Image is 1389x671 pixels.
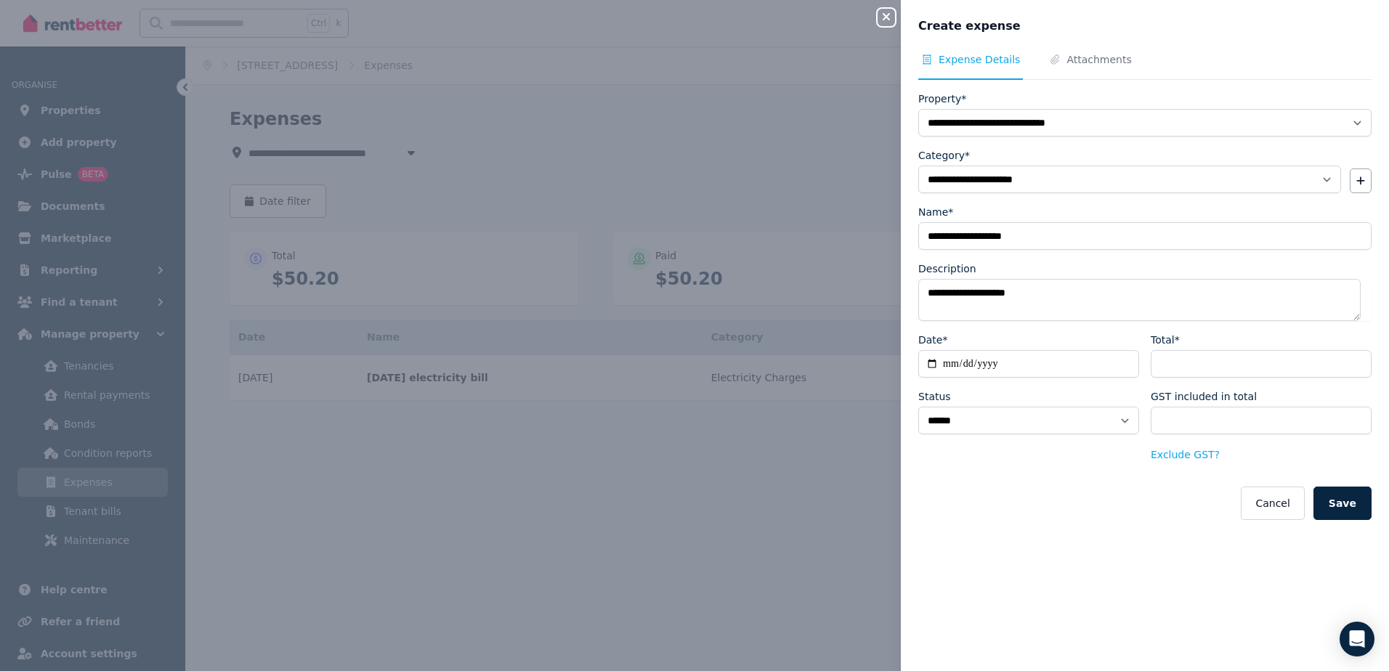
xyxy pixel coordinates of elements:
label: Total* [1151,333,1180,347]
label: Description [918,261,976,276]
button: Save [1313,487,1372,520]
span: Attachments [1066,52,1131,67]
label: Status [918,389,951,404]
label: Category* [918,148,970,163]
label: GST included in total [1151,389,1257,404]
button: Exclude GST? [1151,447,1220,462]
span: Expense Details [939,52,1020,67]
label: Date* [918,333,947,347]
nav: Tabs [918,52,1372,80]
label: Name* [918,205,953,219]
div: Open Intercom Messenger [1340,622,1374,656]
button: Cancel [1241,487,1304,520]
label: Property* [918,91,966,106]
span: Create expense [918,17,1021,35]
